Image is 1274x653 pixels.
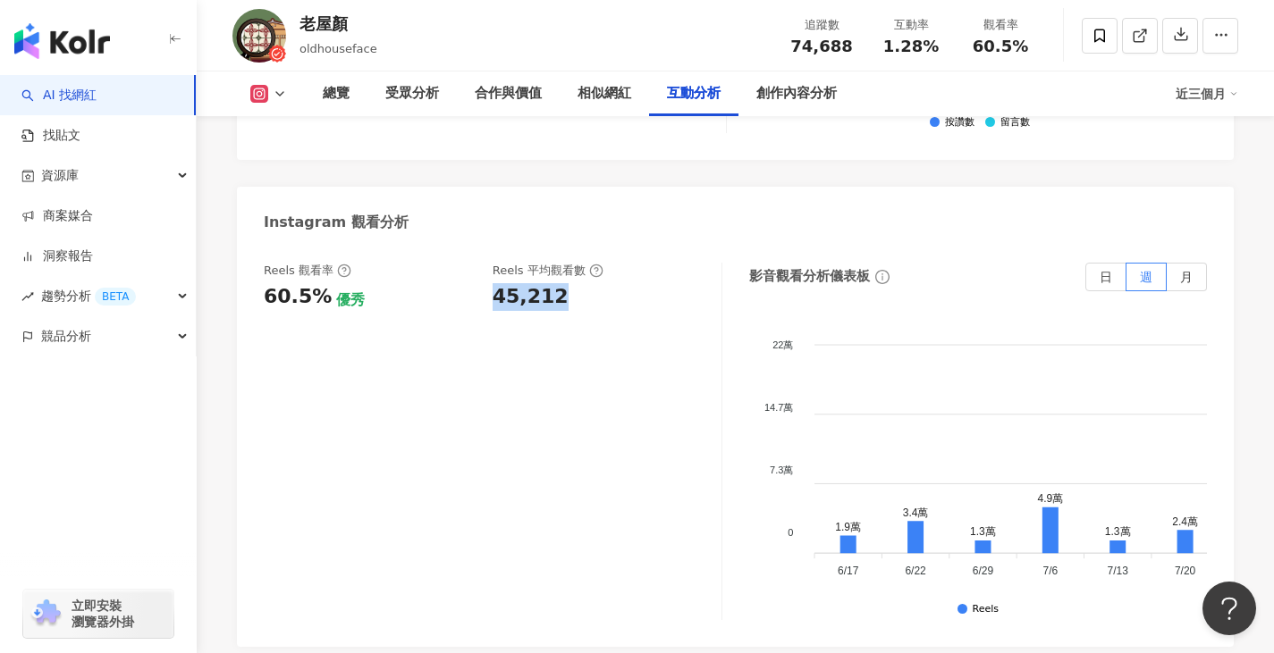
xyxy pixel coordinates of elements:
[385,83,439,105] div: 受眾分析
[493,263,603,279] div: Reels 平均觀看數
[300,42,377,55] span: oldhouseface
[973,38,1028,55] span: 60.5%
[14,23,110,59] img: logo
[578,83,631,105] div: 相似網紅
[1180,270,1193,284] span: 月
[788,526,793,537] tspan: 0
[23,590,173,638] a: chrome extension立即安裝 瀏覽器外掛
[756,83,837,105] div: 創作內容分析
[838,565,859,577] tspan: 6/17
[264,283,332,311] div: 60.5%
[772,339,793,349] tspan: 22萬
[1140,270,1152,284] span: 週
[493,283,569,311] div: 45,212
[1000,117,1030,129] div: 留言數
[21,247,93,265] a: 洞察報告
[21,207,93,225] a: 商案媒合
[336,290,365,310] div: 優秀
[41,155,79,196] span: 資源庫
[966,16,1034,34] div: 觀看率
[667,83,721,105] div: 互動分析
[1100,270,1112,284] span: 日
[770,464,793,474] tspan: 7.3萬
[21,290,34,303] span: rise
[21,127,80,145] a: 找貼文
[1202,582,1256,635] iframe: Help Scout Beacon - Open
[323,83,350,105] div: 總覽
[41,316,91,356] span: 競品分析
[1108,565,1129,577] tspan: 7/13
[21,87,97,105] a: searchAI 找網紅
[475,83,542,105] div: 合作與價值
[905,565,926,577] tspan: 6/22
[1176,80,1238,108] div: 近三個月
[883,38,939,55] span: 1.28%
[232,9,286,63] img: KOL Avatar
[264,213,409,232] div: Instagram 觀看分析
[764,401,792,412] tspan: 14.7萬
[264,263,351,279] div: Reels 觀看率
[749,267,870,286] div: 影音觀看分析儀表板
[788,16,856,34] div: 追蹤數
[41,276,136,316] span: 趨勢分析
[973,565,994,577] tspan: 6/29
[300,13,377,35] div: 老屋顏
[945,117,974,129] div: 按讚數
[790,37,852,55] span: 74,688
[1175,565,1196,577] tspan: 7/20
[72,598,134,630] span: 立即安裝 瀏覽器外掛
[1042,565,1058,577] tspan: 7/6
[973,604,999,615] div: Reels
[877,16,945,34] div: 互動率
[29,599,63,628] img: chrome extension
[873,267,892,287] span: info-circle
[95,288,136,306] div: BETA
